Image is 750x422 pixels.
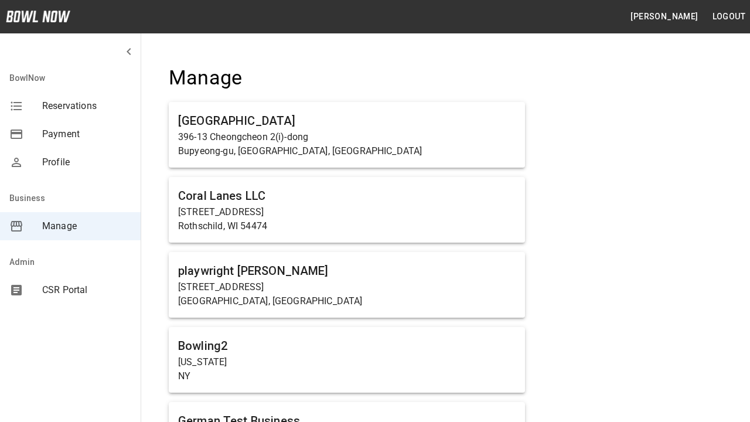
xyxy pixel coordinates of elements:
[178,205,516,219] p: [STREET_ADDRESS]
[42,127,131,141] span: Payment
[178,219,516,233] p: Rothschild, WI 54474
[169,66,525,90] h4: Manage
[42,99,131,113] span: Reservations
[178,144,516,158] p: Bupyeong-gu, [GEOGRAPHIC_DATA], [GEOGRAPHIC_DATA]
[626,6,703,28] button: [PERSON_NAME]
[42,219,131,233] span: Manage
[178,111,516,130] h6: [GEOGRAPHIC_DATA]
[178,186,516,205] h6: Coral Lanes LLC
[6,11,70,22] img: logo
[178,261,516,280] h6: playwright [PERSON_NAME]
[42,283,131,297] span: CSR Portal
[178,294,516,308] p: [GEOGRAPHIC_DATA], [GEOGRAPHIC_DATA]
[178,336,516,355] h6: Bowling2
[708,6,750,28] button: Logout
[178,369,516,383] p: NY
[178,355,516,369] p: [US_STATE]
[42,155,131,169] span: Profile
[178,130,516,144] p: 396-13 Cheongcheon 2(i)-dong
[178,280,516,294] p: [STREET_ADDRESS]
